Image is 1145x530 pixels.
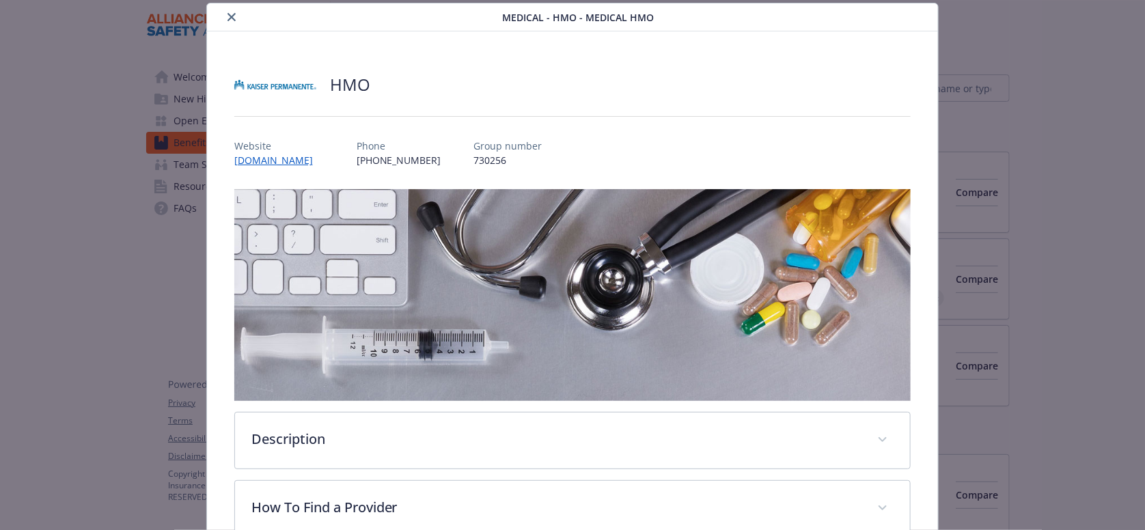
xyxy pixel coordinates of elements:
p: Website [234,139,324,153]
h2: HMO [330,73,370,96]
div: Description [235,413,911,469]
p: Phone [357,139,441,153]
p: Description [251,429,861,449]
span: Medical - HMO - Medical HMO [502,10,654,25]
p: 730256 [474,153,542,167]
p: [PHONE_NUMBER] [357,153,441,167]
a: [DOMAIN_NAME] [234,154,324,167]
p: How To Find a Provider [251,497,861,518]
p: Group number [474,139,542,153]
img: banner [234,189,911,401]
img: Kaiser Permanente Insurance Company [234,64,316,105]
button: close [223,9,240,25]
